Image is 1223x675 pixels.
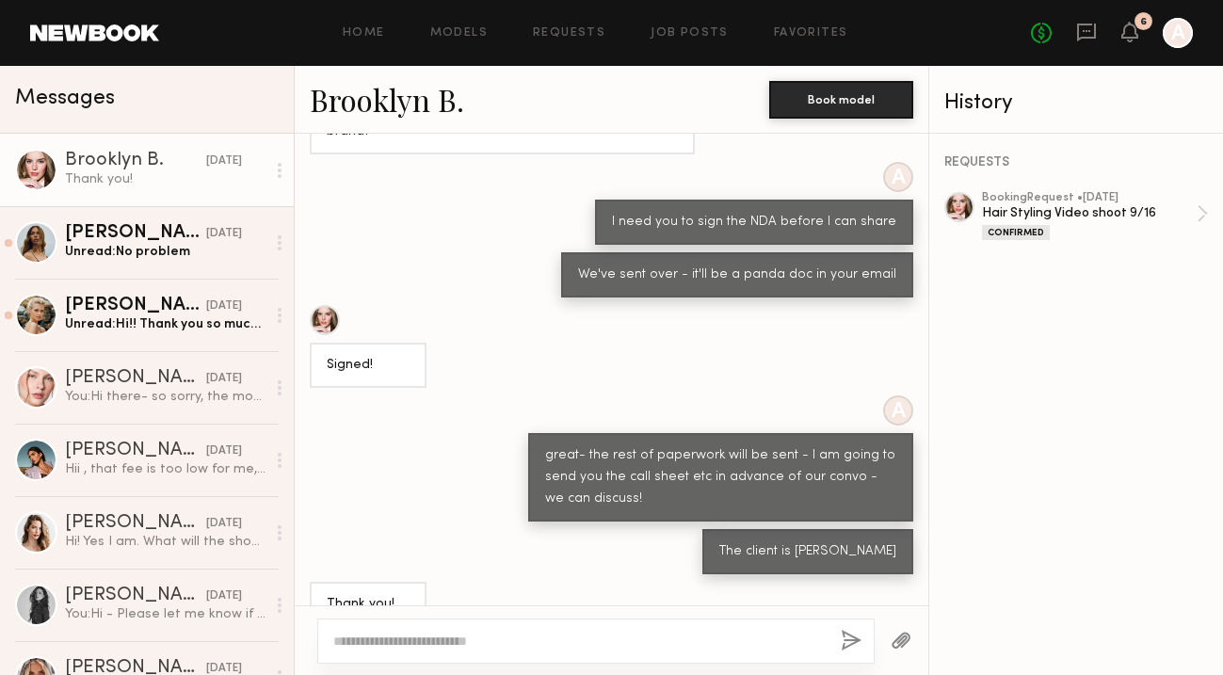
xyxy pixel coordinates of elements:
[343,27,385,40] a: Home
[65,442,206,460] div: [PERSON_NAME]
[206,153,242,170] div: [DATE]
[774,27,848,40] a: Favorites
[982,192,1197,204] div: booking Request • [DATE]
[1140,17,1147,27] div: 6
[982,204,1197,222] div: Hair Styling Video shoot 9/16
[65,587,206,605] div: [PERSON_NAME]
[719,541,896,563] div: The client is [PERSON_NAME]
[65,243,266,261] div: Unread: No problem
[65,315,266,333] div: Unread: Hi!! Thank you so much for reaching out and your interest. I’m traveling until the end of...
[310,79,464,120] a: Brooklyn B.
[1163,18,1193,48] a: A
[327,355,410,377] div: Signed!
[769,90,913,106] a: Book model
[612,212,896,233] div: I need you to sign the NDA before I can share
[65,533,266,551] div: Hi! Yes I️ am. What will the shoot times be?
[206,442,242,460] div: [DATE]
[65,514,206,533] div: [PERSON_NAME]
[533,27,605,40] a: Requests
[65,369,206,388] div: [PERSON_NAME]
[651,27,729,40] a: Job Posts
[65,388,266,406] div: You: Hi there- so sorry, the model we thought was bailing on us just got back to me - i'll keep y...
[769,81,913,119] button: Book model
[982,225,1050,240] div: Confirmed
[65,605,266,623] div: You: Hi - Please let me know if you are still planninng on [DATE] - we had thought we had confirm...
[327,594,410,616] div: Thank you!
[206,297,242,315] div: [DATE]
[206,225,242,243] div: [DATE]
[65,297,206,315] div: [PERSON_NAME]
[944,156,1208,169] div: REQUESTS
[65,224,206,243] div: [PERSON_NAME]
[430,27,488,40] a: Models
[206,370,242,388] div: [DATE]
[65,170,266,188] div: Thank you!
[982,192,1208,240] a: bookingRequest •[DATE]Hair Styling Video shoot 9/16Confirmed
[65,152,206,170] div: Brooklyn B.
[15,88,115,109] span: Messages
[944,92,1208,114] div: History
[65,460,266,478] div: Hii , that fee is too low for me, but thank you for reaching out 💙
[206,587,242,605] div: [DATE]
[206,515,242,533] div: [DATE]
[578,265,896,286] div: We've sent over - it'll be a panda doc in your email
[545,445,896,510] div: great- the rest of paperwork will be sent - I am going to send you the call sheet etc in advance ...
